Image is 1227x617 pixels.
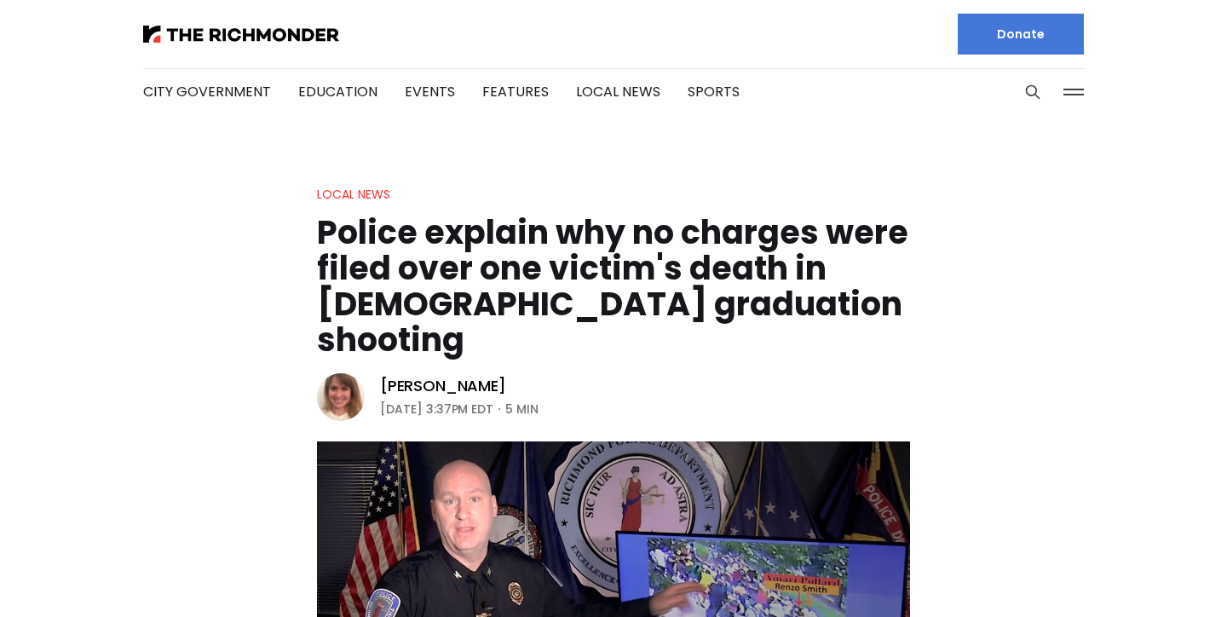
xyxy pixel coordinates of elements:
[482,82,549,101] a: Features
[317,215,910,358] h1: Police explain why no charges were filed over one victim's death in [DEMOGRAPHIC_DATA] graduation...
[688,82,740,101] a: Sports
[143,82,271,101] a: City Government
[380,376,506,396] a: [PERSON_NAME]
[405,82,455,101] a: Events
[801,533,1227,617] iframe: portal-trigger
[143,26,339,43] img: The Richmonder
[958,14,1084,55] a: Donate
[380,399,493,419] time: [DATE] 3:37PM EDT
[298,82,377,101] a: Education
[317,373,365,421] img: Sarah Vogelsong
[1020,79,1046,105] button: Search this site
[317,186,390,203] a: Local News
[576,82,660,101] a: Local News
[505,399,539,419] span: 5 min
